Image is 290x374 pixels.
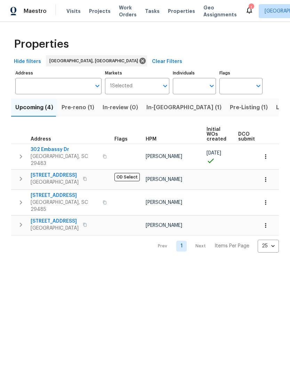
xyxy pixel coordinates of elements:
[46,55,147,66] div: [GEOGRAPHIC_DATA], [GEOGRAPHIC_DATA]
[31,146,98,153] span: 302 Embassy Dr
[219,71,263,75] label: Flags
[176,241,187,252] a: Goto page 1
[114,173,140,181] span: OD Select
[31,172,79,179] span: [STREET_ADDRESS]
[11,55,44,68] button: Hide filters
[207,151,221,156] span: [DATE]
[146,154,182,159] span: [PERSON_NAME]
[66,8,81,15] span: Visits
[173,71,216,75] label: Individuals
[207,127,226,142] span: Initial WOs created
[146,223,182,228] span: [PERSON_NAME]
[146,200,182,205] span: [PERSON_NAME]
[151,240,279,253] nav: Pagination Navigation
[105,71,170,75] label: Markets
[215,242,249,249] p: Items Per Page
[114,137,128,142] span: Flags
[258,237,279,255] div: 25
[203,4,237,18] span: Geo Assignments
[145,9,160,14] span: Tasks
[92,81,102,91] button: Open
[110,83,132,89] span: 1 Selected
[31,225,79,232] span: [GEOGRAPHIC_DATA]
[31,153,98,167] span: [GEOGRAPHIC_DATA], SC 29483
[230,103,268,112] span: Pre-Listing (1)
[62,103,94,112] span: Pre-reno (1)
[253,81,263,91] button: Open
[149,55,185,68] button: Clear Filters
[15,71,102,75] label: Address
[49,57,141,64] span: [GEOGRAPHIC_DATA], [GEOGRAPHIC_DATA]
[249,4,253,11] div: 1
[152,57,182,66] span: Clear Filters
[31,179,79,186] span: [GEOGRAPHIC_DATA]
[207,81,217,91] button: Open
[103,103,138,112] span: In-review (0)
[31,137,51,142] span: Address
[160,81,170,91] button: Open
[146,103,221,112] span: In-[GEOGRAPHIC_DATA] (1)
[168,8,195,15] span: Properties
[146,177,182,182] span: [PERSON_NAME]
[31,192,98,199] span: [STREET_ADDRESS]
[238,132,263,142] span: DCO submitted
[14,41,69,48] span: Properties
[146,137,156,142] span: HPM
[24,8,47,15] span: Maestro
[15,103,53,112] span: Upcoming (4)
[119,4,137,18] span: Work Orders
[31,199,98,213] span: [GEOGRAPHIC_DATA], SC 29485
[89,8,111,15] span: Projects
[14,57,41,66] span: Hide filters
[31,218,79,225] span: [STREET_ADDRESS]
